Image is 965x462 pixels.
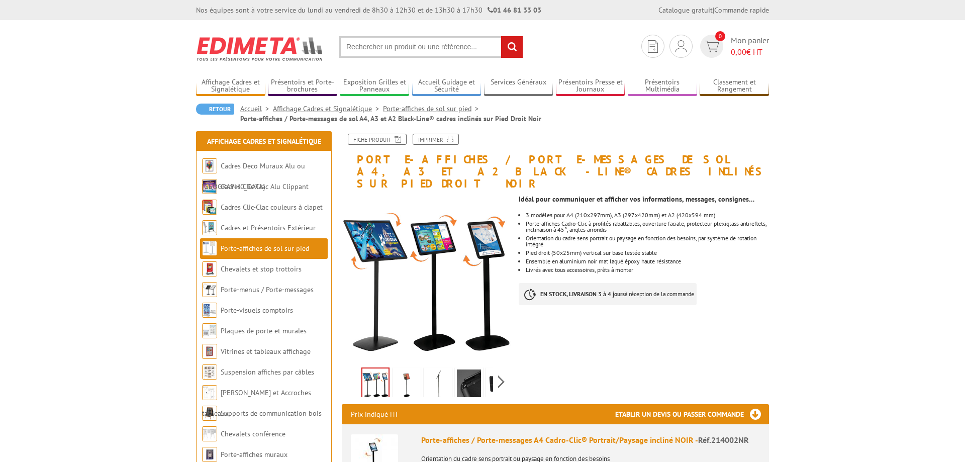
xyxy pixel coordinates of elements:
[202,426,217,441] img: Chevalets conférence
[675,40,687,52] img: devis rapide
[202,158,217,173] img: Cadres Deco Muraux Alu ou Bois
[221,182,309,191] a: Cadres Clic-Clac Alu Clippant
[700,78,769,95] a: Classement et Rangement
[526,258,769,264] li: Ensemble en aluminium noir mat laqué époxy haute résistance
[240,114,541,124] li: Porte-affiches / Porte-messages de sol A4, A3 et A2 Black-Line® cadres inclinés sur Pied Droit Noir
[540,290,625,298] strong: EN STOCK, LIVRAISON 3 à 4 jours
[488,6,541,15] strong: 01 46 81 33 03
[196,78,265,95] a: Affichage Cadres et Signalétique
[202,282,217,297] img: Porte-menus / Porte-messages
[362,368,389,400] img: 214002nr_214003nr_214902nr.jpg
[648,40,658,53] img: devis rapide
[484,78,553,95] a: Services Généraux
[221,306,293,315] a: Porte-visuels comptoirs
[348,134,407,145] a: Fiche produit
[221,244,309,253] a: Porte-affiches de sol sur pied
[196,30,324,67] img: Edimeta
[426,369,450,401] img: 214002nr_profil.jpg
[519,195,754,204] strong: Idéal pour communiquer et afficher vos informations, messages, consignes…
[731,47,746,57] span: 0,00
[221,409,322,418] a: Supports de communication bois
[339,36,523,58] input: Rechercher un produit ou une référence...
[221,223,316,232] a: Cadres et Présentoirs Extérieur
[342,195,511,364] img: 214002nr_214003nr_214902nr.jpg
[526,212,769,218] div: 3 modèles pour A4 (210x297mm), A3 (297x420mm) et A2 (420x594 mm)
[221,326,307,335] a: Plaques de porte et murales
[519,283,697,305] p: à réception de la commande
[202,385,217,400] img: Cimaises et Accroches tableaux
[202,241,217,256] img: Porte-affiches de sol sur pied
[526,235,769,247] li: Orientation du cadre sens portrait ou paysage en fonction des besoins, par système de rotation in...
[488,369,512,401] img: 214002nr_dos.jpg
[202,261,217,276] img: Chevalets et stop trottoirs
[457,369,481,401] img: 214002nr_ouvert.jpg
[714,6,769,15] a: Commande rapide
[202,447,217,462] img: Porte-affiches muraux
[731,35,769,58] span: Mon panier
[202,303,217,318] img: Porte-visuels comptoirs
[497,374,506,390] span: Next
[658,6,713,15] a: Catalogue gratuit
[628,78,697,95] a: Présentoirs Multimédia
[202,220,217,235] img: Cadres et Présentoirs Extérieur
[221,450,287,459] a: Porte-affiches muraux
[556,78,625,95] a: Présentoirs Presse et Journaux
[413,134,459,145] a: Imprimer
[196,5,541,15] div: Nos équipes sont à votre service du lundi au vendredi de 8h30 à 12h30 et de 13h30 à 17h30
[221,264,302,273] a: Chevalets et stop trottoirs
[705,41,719,52] img: devis rapide
[240,104,273,113] a: Accueil
[202,364,217,380] img: Suspension affiches par câbles
[202,323,217,338] img: Plaques de porte et murales
[221,285,314,294] a: Porte-menus / Porte-messages
[412,78,481,95] a: Accueil Guidage et Sécurité
[351,404,399,424] p: Prix indiqué HT
[615,404,769,424] h3: Etablir un devis ou passer commande
[221,367,314,377] a: Suspension affiches par câbles
[221,203,323,212] a: Cadres Clic-Clac couleurs à clapet
[395,369,419,401] img: 214003nr_porte-messages_a3_cadro-clic_portrait_paysage_incline_noir_mokup.jpg
[731,46,769,58] span: € HT
[273,104,383,113] a: Affichage Cadres et Signalétique
[334,134,777,190] h1: Porte-affiches / Porte-messages de sol A4, A3 et A2 Black-Line® cadres inclinés sur Pied Droit Noir
[715,31,725,41] span: 0
[221,347,311,356] a: Vitrines et tableaux affichage
[202,161,305,191] a: Cadres Deco Muraux Alu ou [GEOGRAPHIC_DATA]
[526,221,769,233] li: Porte-affiches Cadro-Clic à profilés rabattables, ouverture faciale, protecteur plexiglass antire...
[383,104,482,113] a: Porte-affiches de sol sur pied
[221,429,285,438] a: Chevalets conférence
[421,434,760,446] div: Porte-affiches / Porte-messages A4 Cadro-Clic® Portrait/Paysage incliné NOIR -
[202,388,311,418] a: [PERSON_NAME] et Accroches tableaux
[526,267,769,273] li: Livrés avec tous accessoires, prêts à monter
[698,435,749,445] span: Réf.214002NR
[196,104,234,115] a: Retour
[207,137,321,146] a: Affichage Cadres et Signalétique
[501,36,523,58] input: rechercher
[268,78,337,95] a: Présentoirs et Porte-brochures
[202,344,217,359] img: Vitrines et tableaux affichage
[340,78,409,95] a: Exposition Grilles et Panneaux
[202,200,217,215] img: Cadres Clic-Clac couleurs à clapet
[658,5,769,15] div: |
[698,35,769,58] a: devis rapide 0 Mon panier 0,00€ HT
[526,250,769,256] li: Pied droit (50x25mm) vertical sur base lestée stable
